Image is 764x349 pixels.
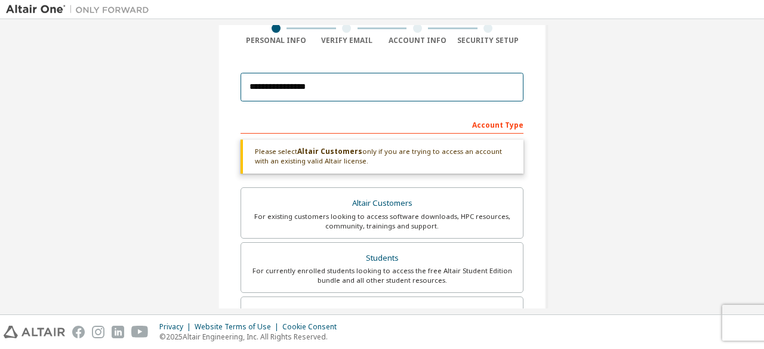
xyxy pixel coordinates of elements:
[248,195,516,212] div: Altair Customers
[159,332,344,342] p: © 2025 Altair Engineering, Inc. All Rights Reserved.
[248,304,516,321] div: Faculty
[241,115,523,134] div: Account Type
[195,322,282,332] div: Website Terms of Use
[282,322,344,332] div: Cookie Consent
[382,36,453,45] div: Account Info
[297,146,362,156] b: Altair Customers
[4,326,65,338] img: altair_logo.svg
[112,326,124,338] img: linkedin.svg
[241,140,523,174] div: Please select only if you are trying to access an account with an existing valid Altair license.
[6,4,155,16] img: Altair One
[159,322,195,332] div: Privacy
[248,266,516,285] div: For currently enrolled students looking to access the free Altair Student Edition bundle and all ...
[131,326,149,338] img: youtube.svg
[92,326,104,338] img: instagram.svg
[312,36,383,45] div: Verify Email
[248,212,516,231] div: For existing customers looking to access software downloads, HPC resources, community, trainings ...
[248,250,516,267] div: Students
[453,36,524,45] div: Security Setup
[241,36,312,45] div: Personal Info
[72,326,85,338] img: facebook.svg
